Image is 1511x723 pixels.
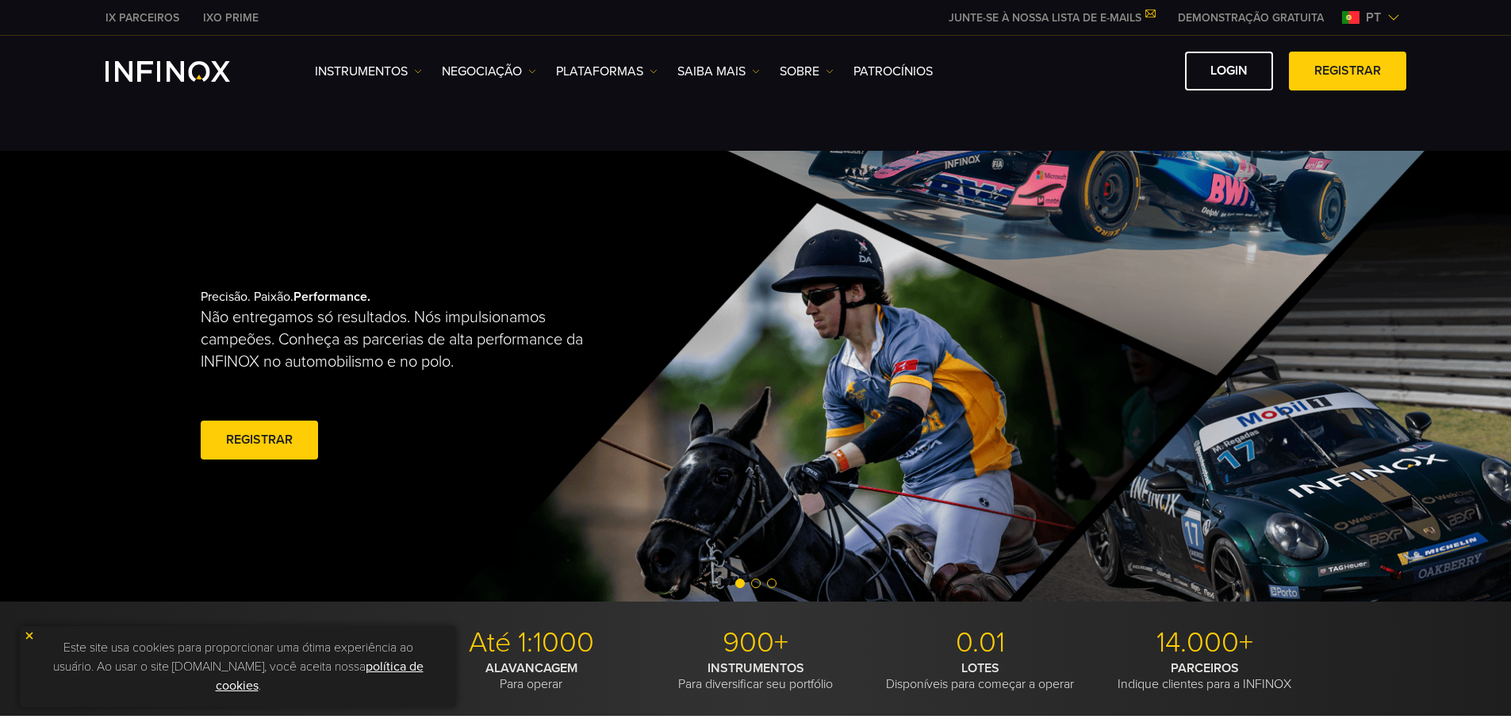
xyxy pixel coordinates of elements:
[425,660,638,692] p: Para operar
[315,62,422,81] a: Instrumentos
[853,62,933,81] a: Patrocínios
[767,579,777,588] span: Go to slide 3
[708,660,804,676] strong: INSTRUMENTOS
[1171,660,1239,676] strong: PARCEIROS
[1289,52,1406,90] a: Registrar
[1166,10,1336,26] a: INFINOX MENU
[650,660,862,692] p: Para diversificar seu portfólio
[191,10,270,26] a: INFINOX
[105,61,267,82] a: INFINOX Logo
[1360,8,1387,27] span: pt
[556,62,658,81] a: PLATAFORMAS
[735,579,745,588] span: Go to slide 1
[1185,52,1273,90] a: Login
[293,289,370,305] strong: Performance.
[442,62,536,81] a: NEGOCIAÇÃO
[751,579,761,588] span: Go to slide 2
[425,625,638,660] p: Até 1:1000
[24,630,35,641] img: yellow close icon
[28,634,448,699] p: Este site usa cookies para proporcionar uma ótima experiência ao usuário. Ao usar o site [DOMAIN_...
[1099,625,1311,660] p: 14.000+
[201,306,600,373] p: Não entregamos só resultados. Nós impulsionamos campeões. Conheça as parcerias de alta performanc...
[874,660,1087,692] p: Disponíveis para começar a operar
[201,421,318,460] a: Registrar
[874,625,1087,660] p: 0.01
[1099,660,1311,692] p: Indique clientes para a INFINOX
[201,625,413,660] p: MT4/5
[94,10,191,26] a: INFINOX
[485,660,577,676] strong: ALAVANCAGEM
[677,62,760,81] a: Saiba mais
[780,62,834,81] a: SOBRE
[650,625,862,660] p: 900+
[201,263,700,489] div: Precisão. Paixão.
[961,660,999,676] strong: LOTES
[937,11,1166,25] a: JUNTE-SE À NOSSA LISTA DE E-MAILS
